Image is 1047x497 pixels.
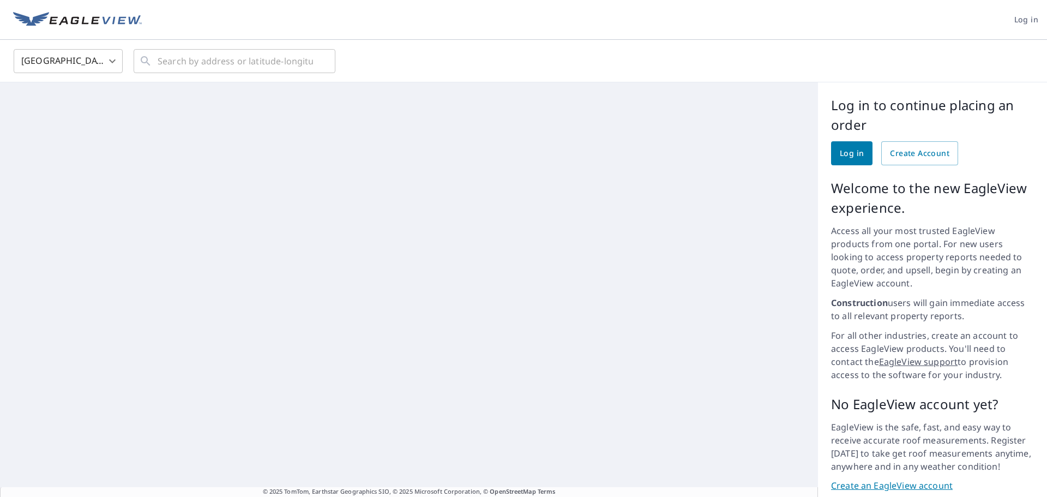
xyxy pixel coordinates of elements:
span: © 2025 TomTom, Earthstar Geographics SIO, © 2025 Microsoft Corporation, © [263,487,556,496]
a: Terms [538,487,556,495]
p: EagleView is the safe, fast, and easy way to receive accurate roof measurements. Register [DATE] ... [831,421,1034,473]
div: [GEOGRAPHIC_DATA] [14,46,123,76]
span: Create Account [890,147,949,160]
img: EV Logo [13,12,142,28]
p: Welcome to the new EagleView experience. [831,178,1034,218]
span: Log in [1014,13,1038,27]
p: For all other industries, create an account to access EagleView products. You'll need to contact ... [831,329,1034,381]
p: Access all your most trusted EagleView products from one portal. For new users looking to access ... [831,224,1034,290]
a: Log in [831,141,872,165]
span: Log in [840,147,864,160]
p: No EagleView account yet? [831,394,1034,414]
p: users will gain immediate access to all relevant property reports. [831,296,1034,322]
a: Create Account [881,141,958,165]
input: Search by address or latitude-longitude [158,46,313,76]
strong: Construction [831,297,888,309]
p: Log in to continue placing an order [831,95,1034,135]
a: Create an EagleView account [831,480,1034,492]
a: OpenStreetMap [490,487,535,495]
a: EagleView support [879,356,958,368]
